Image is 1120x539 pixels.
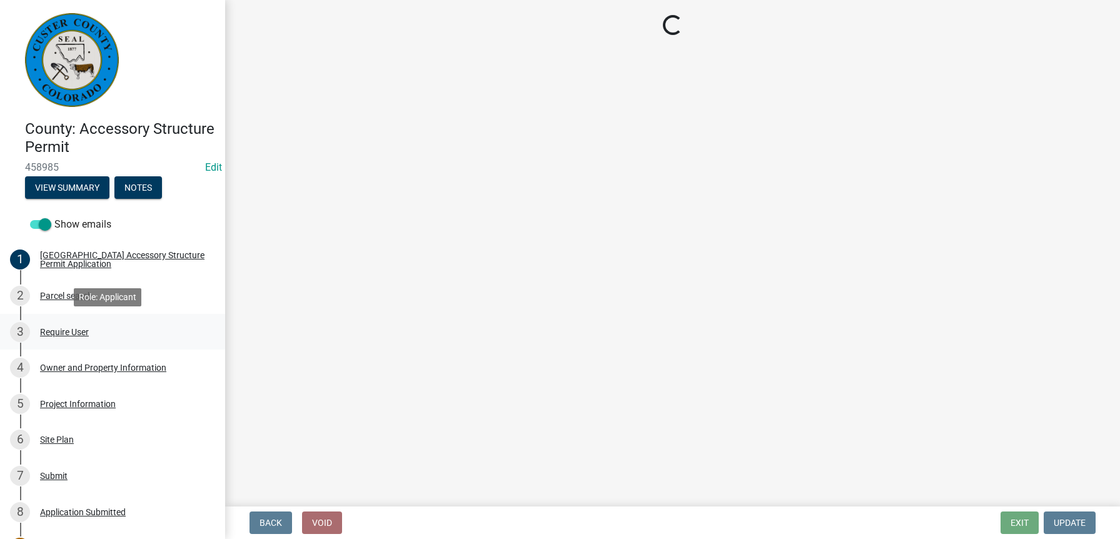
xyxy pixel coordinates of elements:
[114,176,162,199] button: Notes
[205,161,222,173] a: Edit
[40,328,89,336] div: Require User
[40,363,166,372] div: Owner and Property Information
[10,322,30,342] div: 3
[25,120,215,156] h4: County: Accessory Structure Permit
[25,183,109,193] wm-modal-confirm: Summary
[10,430,30,450] div: 6
[40,435,74,444] div: Site Plan
[30,217,111,232] label: Show emails
[1044,511,1096,534] button: Update
[40,508,126,516] div: Application Submitted
[250,511,292,534] button: Back
[25,176,109,199] button: View Summary
[205,161,222,173] wm-modal-confirm: Edit Application Number
[40,251,205,268] div: [GEOGRAPHIC_DATA] Accessory Structure Permit Application
[1054,518,1086,528] span: Update
[10,466,30,486] div: 7
[40,400,116,408] div: Project Information
[74,288,141,306] div: Role: Applicant
[302,511,342,534] button: Void
[25,13,119,107] img: Custer County, Colorado
[114,183,162,193] wm-modal-confirm: Notes
[25,161,200,173] span: 458985
[10,358,30,378] div: 4
[10,249,30,269] div: 1
[40,291,93,300] div: Parcel search
[10,502,30,522] div: 8
[40,471,68,480] div: Submit
[10,286,30,306] div: 2
[10,394,30,414] div: 5
[260,518,282,528] span: Back
[1001,511,1039,534] button: Exit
